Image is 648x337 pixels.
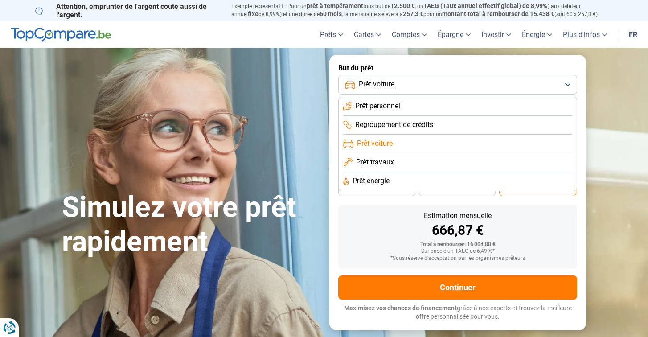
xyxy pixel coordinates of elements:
span: Prêt voiture [359,79,394,89]
span: 60 mois [320,10,342,17]
a: Comptes [386,21,432,48]
button: Continuer [338,275,577,300]
span: 36 mois [367,187,386,192]
span: Prêt personnel [355,101,400,111]
span: Prêt voiture [357,139,393,148]
p: Attention, emprunter de l'argent coûte aussi de l'argent. [35,2,221,19]
p: grâce à nos experts et trouvez la meilleure offre personnalisée pour vous. [338,304,577,321]
span: Prêt énergie [353,176,390,186]
label: But du prêt [338,64,577,72]
a: Épargne [432,21,476,48]
a: Investir [476,21,517,48]
span: 30 mois [447,187,467,192]
span: Maximisez vos chances de financement [344,304,457,312]
a: Prêts [315,21,349,48]
span: prêt à tempérament [307,2,363,9]
span: 12.500 € [390,2,415,9]
span: 257,3 € [403,10,423,17]
span: fixe [248,10,258,17]
button: Prêt voiture [338,75,577,95]
a: Plus d'infos [558,21,612,48]
a: fr [623,21,643,48]
span: montant total à rembourser de 15.438 € [442,10,554,17]
a: Cartes [349,21,386,48]
span: TAEG (Taux annuel effectif global) de 8,99% [423,2,547,9]
img: TopCompare [11,28,111,42]
p: Exemple représentatif : Pour un tous but de , un (taux débiteur annuel de 8,99%) et une durée de ... [231,2,613,18]
div: Total à rembourser: 16 004,88 € [345,242,570,248]
div: Estimation mensuelle [345,212,570,219]
span: 24 mois [528,187,548,192]
div: Sur base d'un TAEG de 6,49 %* [345,248,570,255]
span: Prêt travaux [356,157,394,167]
div: 666,87 € [345,224,570,237]
h1: Simulez votre prêt rapidement [62,190,319,259]
div: *Sous réserve d'acceptation par les organismes prêteurs [345,255,570,262]
span: Regroupement de crédits [355,120,433,130]
a: Énergie [517,21,558,48]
